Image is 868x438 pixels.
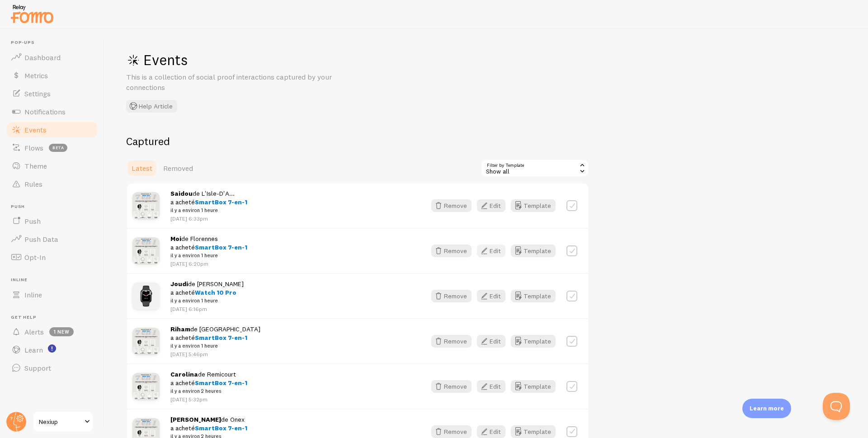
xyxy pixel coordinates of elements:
a: Alerts 1 new [5,323,99,341]
a: Settings [5,85,99,103]
a: Flows beta [5,139,99,157]
a: Edit [477,380,511,393]
button: Template [511,380,556,393]
span: Inline [11,277,99,283]
span: SmartBox 7-en-1 [195,424,247,432]
a: Metrics [5,66,99,85]
p: Learn more [750,404,784,413]
a: Latest [126,159,158,177]
span: beta [49,144,67,152]
span: Nexiup [39,416,82,427]
p: [DATE] 5:46pm [170,350,260,358]
span: SmartBox 7-en-1 [195,334,247,342]
a: Theme [5,157,99,175]
button: Remove [431,290,472,302]
small: il y a environ 1 heure [170,251,247,259]
span: SmartBox 7-en-1 [195,243,247,251]
span: SmartBox 7-en-1 [195,379,247,387]
p: This is a collection of social proof interactions captured by your connections [126,72,343,93]
span: Alerts [24,327,44,336]
button: Edit [477,425,505,438]
small: il y a environ 1 heure [170,206,247,214]
a: Inline [5,286,99,304]
span: 1 new [49,327,74,336]
span: SmartBox 7-en-1 [195,198,247,206]
span: Metrics [24,71,48,80]
span: Pop-ups [11,40,99,46]
button: Edit [477,380,505,393]
img: BoxIphone_Prod_09_small.jpg [132,328,160,355]
span: Settings [24,89,51,98]
button: Remove [431,380,472,393]
a: Edit [477,245,511,257]
p: [DATE] 6:20pm [170,260,247,268]
span: Theme [24,161,47,170]
strong: Moi [170,235,181,243]
button: Template [511,245,556,257]
button: Template [511,425,556,438]
a: Removed [158,159,198,177]
span: Watch 10 Pro [195,288,236,297]
img: BoxIphone_Prod_09_small.jpg [132,373,160,400]
button: Template [511,335,556,348]
strong: [PERSON_NAME] [170,415,221,424]
iframe: Help Scout Beacon - Open [823,393,850,420]
strong: Saidou [170,189,193,198]
a: Template [511,199,556,212]
small: il y a environ 1 heure [170,342,260,350]
span: de [PERSON_NAME] a acheté [170,280,244,305]
a: Edit [477,199,511,212]
span: Learn [24,345,43,354]
span: Support [24,363,51,372]
small: il y a environ 2 heures [170,387,247,395]
a: Edit [477,425,511,438]
span: Notifications [24,107,66,116]
p: [DATE] 5:32pm [170,396,247,403]
span: de L'Isle-D'A... a acheté [170,189,247,215]
a: Notifications [5,103,99,121]
span: Get Help [11,315,99,320]
span: Rules [24,179,42,188]
span: de [GEOGRAPHIC_DATA] a acheté [170,325,260,350]
a: Push Data [5,230,99,248]
button: Edit [477,335,505,348]
strong: Riham [170,325,190,333]
span: Push [24,217,41,226]
strong: Carolina [170,370,198,378]
img: BoxIphone_Prod_09_small.jpg [132,192,160,219]
a: Rules [5,175,99,193]
img: fomo-relay-logo-orange.svg [9,2,55,25]
a: Dashboard [5,48,99,66]
img: BoxIphone_Prod_09_small.jpg [132,237,160,264]
button: Edit [477,245,505,257]
a: Edit [477,335,511,348]
span: Opt-In [24,253,46,262]
button: Edit [477,199,505,212]
div: Learn more [742,399,791,418]
span: Push Data [24,235,58,244]
svg: <p>Watch New Feature Tutorials!</p> [48,344,56,353]
span: Removed [163,164,193,173]
span: Flows [24,143,43,152]
a: Push [5,212,99,230]
a: Events [5,121,99,139]
span: Events [24,125,47,134]
img: Montre_13_small.jpg [132,283,160,310]
strong: Joudi [170,280,188,288]
span: Push [11,204,99,210]
span: de Florennes a acheté [170,235,247,260]
a: Template [511,290,556,302]
button: Edit [477,290,505,302]
a: Nexiup [33,411,94,433]
h1: Events [126,51,397,69]
button: Help Article [126,100,177,113]
button: Remove [431,245,472,257]
a: Support [5,359,99,377]
p: [DATE] 6:33pm [170,215,247,222]
span: de Remicourt a acheté [170,370,247,396]
div: Show all [481,159,589,177]
a: Opt-In [5,248,99,266]
span: Inline [24,290,42,299]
